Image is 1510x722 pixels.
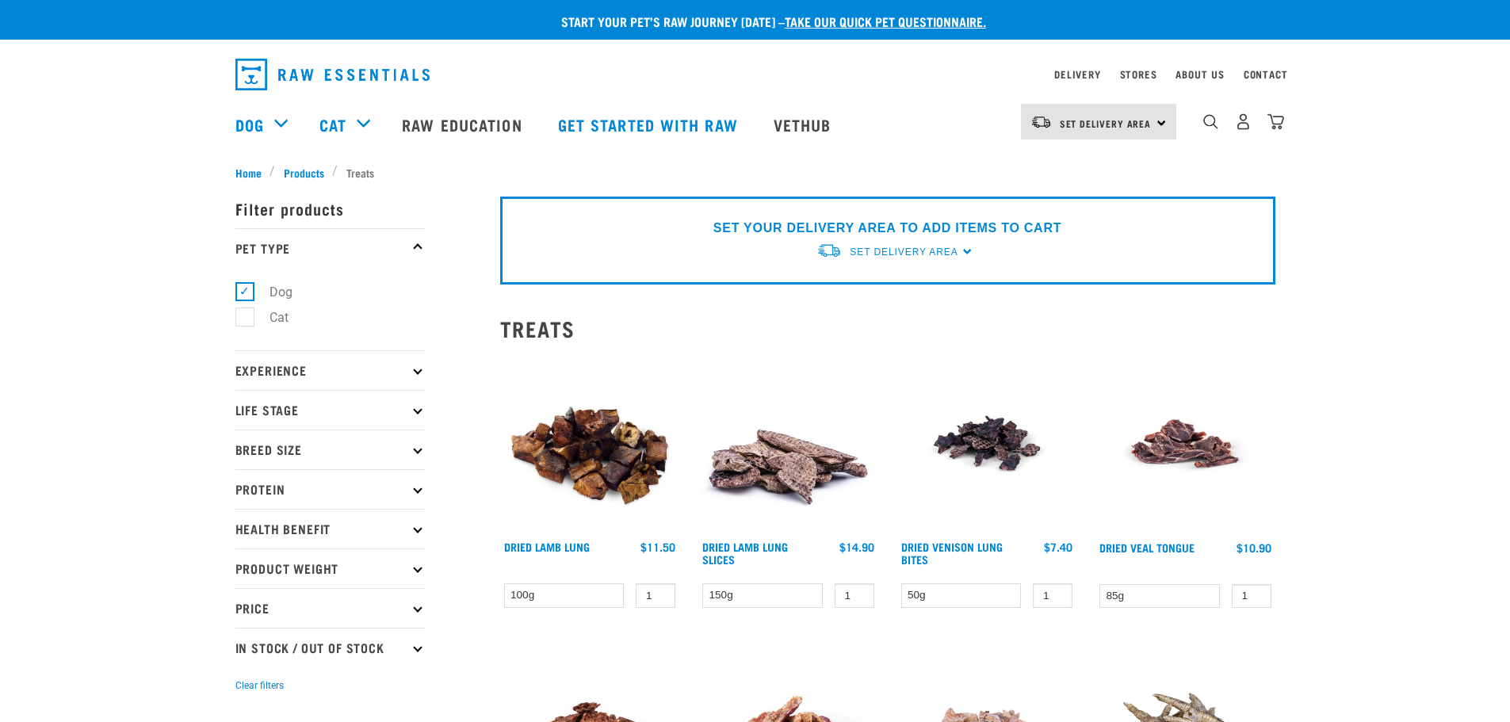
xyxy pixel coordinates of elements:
[901,544,1003,562] a: Dried Venison Lung Bites
[386,93,541,156] a: Raw Education
[1033,583,1072,608] input: 1
[816,243,842,259] img: van-moving.png
[785,17,986,25] a: take our quick pet questionnaire.
[698,353,878,533] img: 1303 Lamb Lung Slices 01
[235,588,426,628] p: Price
[235,164,262,181] span: Home
[275,164,332,181] a: Products
[713,219,1061,238] p: SET YOUR DELIVERY AREA TO ADD ITEMS TO CART
[235,430,426,469] p: Breed Size
[235,678,284,693] button: Clear filters
[1099,544,1195,550] a: Dried Veal Tongue
[897,353,1077,533] img: Venison Lung Bites
[235,113,264,136] a: Dog
[235,164,270,181] a: Home
[235,628,426,667] p: In Stock / Out Of Stock
[1044,541,1072,553] div: $7.40
[235,509,426,548] p: Health Benefit
[850,246,958,258] span: Set Delivery Area
[319,113,346,136] a: Cat
[640,541,675,553] div: $11.50
[235,164,1275,181] nav: breadcrumbs
[1176,71,1224,77] a: About Us
[235,390,426,430] p: Life Stage
[1120,71,1157,77] a: Stores
[244,282,299,302] label: Dog
[223,52,1288,97] nav: dropdown navigation
[1095,353,1275,533] img: Veal tongue
[504,544,590,549] a: Dried Lamb Lung
[758,93,851,156] a: Vethub
[1030,115,1052,129] img: van-moving.png
[1054,71,1100,77] a: Delivery
[244,308,295,327] label: Cat
[235,189,426,228] p: Filter products
[1235,113,1252,130] img: user.png
[702,544,788,562] a: Dried Lamb Lung Slices
[284,164,324,181] span: Products
[835,583,874,608] input: 1
[500,353,680,533] img: Pile Of Dried Lamb Lungs For Pets
[1203,114,1218,129] img: home-icon-1@2x.png
[542,93,758,156] a: Get started with Raw
[235,350,426,390] p: Experience
[500,316,1275,341] h2: Treats
[1060,120,1152,126] span: Set Delivery Area
[1237,541,1271,554] div: $10.90
[235,548,426,588] p: Product Weight
[1244,71,1288,77] a: Contact
[1232,584,1271,609] input: 1
[636,583,675,608] input: 1
[839,541,874,553] div: $14.90
[235,59,430,90] img: Raw Essentials Logo
[235,469,426,509] p: Protein
[235,228,426,268] p: Pet Type
[1267,113,1284,130] img: home-icon@2x.png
